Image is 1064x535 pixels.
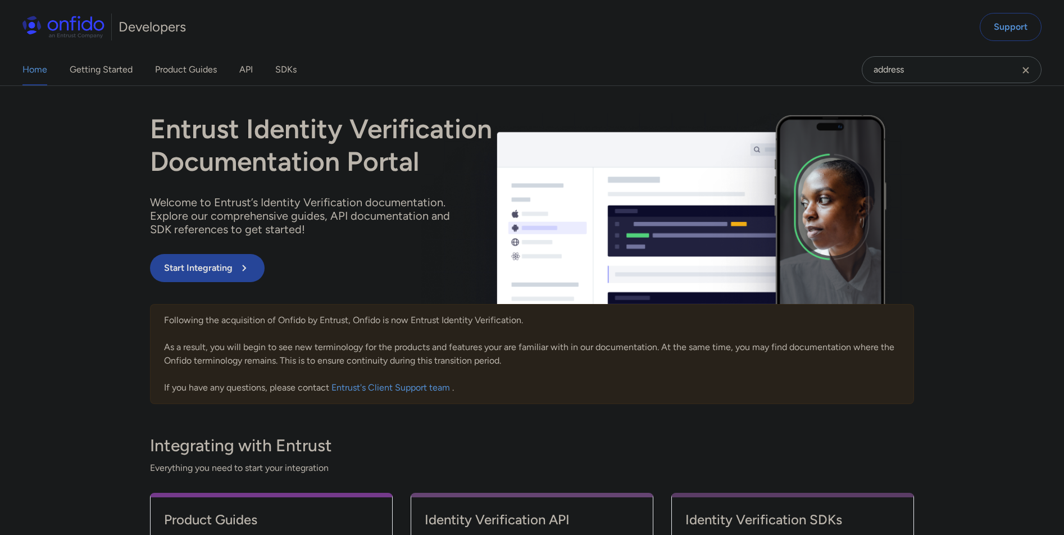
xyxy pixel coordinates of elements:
[862,56,1042,83] input: Onfido search input field
[275,54,297,85] a: SDKs
[150,254,265,282] button: Start Integrating
[150,434,914,457] h3: Integrating with Entrust
[150,113,685,178] h1: Entrust Identity Verification Documentation Portal
[150,196,465,236] p: Welcome to Entrust’s Identity Verification documentation. Explore our comprehensive guides, API d...
[150,304,914,404] div: Following the acquisition of Onfido by Entrust, Onfido is now Entrust Identity Verification. As a...
[150,461,914,475] span: Everything you need to start your integration
[1019,64,1033,77] svg: Clear search field button
[70,54,133,85] a: Getting Started
[22,16,104,38] img: Onfido Logo
[425,511,639,529] h4: Identity Verification API
[239,54,253,85] a: API
[685,511,900,529] h4: Identity Verification SDKs
[22,54,47,85] a: Home
[150,254,685,282] a: Start Integrating
[331,382,452,393] a: Entrust's Client Support team
[164,511,379,529] h4: Product Guides
[155,54,217,85] a: Product Guides
[119,18,186,36] h1: Developers
[980,13,1042,41] a: Support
